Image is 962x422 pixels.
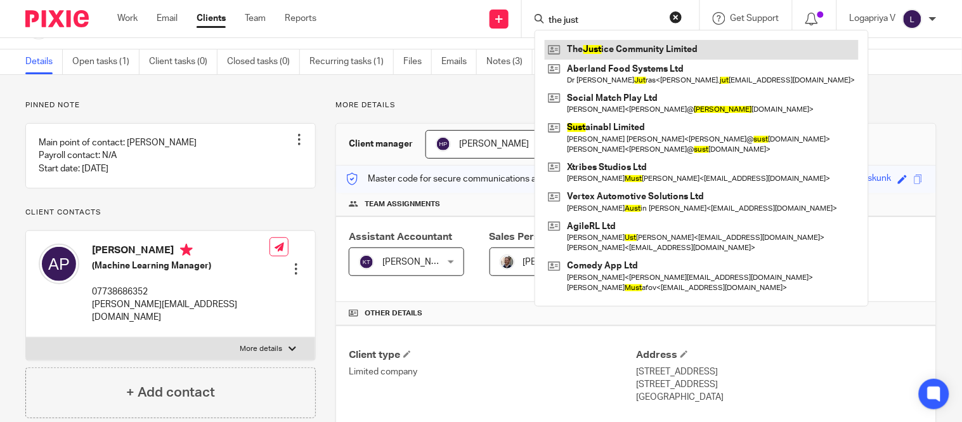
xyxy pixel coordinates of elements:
[349,366,636,378] p: Limited company
[157,12,178,25] a: Email
[39,244,79,284] img: svg%3E
[126,383,215,402] h4: + Add contact
[92,244,270,260] h4: [PERSON_NAME]
[25,10,89,27] img: Pixie
[72,49,140,74] a: Open tasks (1)
[346,173,564,185] p: Master code for secure communications and files
[92,298,270,324] p: [PERSON_NAME][EMAIL_ADDRESS][DOMAIN_NAME]
[441,49,477,74] a: Emails
[486,49,533,74] a: Notes (3)
[636,348,923,362] h4: Address
[850,12,896,25] p: Logapriya V
[245,12,266,25] a: Team
[490,232,552,242] span: Sales Person
[636,391,923,404] p: [GEOGRAPHIC_DATA]
[180,244,193,256] i: Primary
[547,15,661,27] input: Search
[309,49,394,74] a: Recurring tasks (1)
[349,348,636,362] h4: Client type
[403,49,432,74] a: Files
[25,49,63,74] a: Details
[349,232,452,242] span: Assistant Accountant
[92,260,270,272] h5: (Machine Learning Manager)
[523,258,593,267] span: [PERSON_NAME]
[436,136,451,152] img: svg%3E
[359,254,374,270] img: svg%3E
[25,208,316,218] p: Client contacts
[227,49,300,74] a: Closed tasks (0)
[117,12,138,25] a: Work
[335,100,937,110] p: More details
[459,140,529,148] span: [PERSON_NAME]
[25,100,316,110] p: Pinned note
[349,138,413,150] h3: Client manager
[636,366,923,378] p: [STREET_ADDRESS]
[365,199,440,209] span: Team assignments
[902,9,923,29] img: svg%3E
[285,12,316,25] a: Reports
[149,49,218,74] a: Client tasks (0)
[365,308,422,319] span: Other details
[240,344,282,354] p: More details
[765,172,892,187] div: prickly-jade-houndstooth-skunk
[382,258,452,267] span: [PERSON_NAME]
[500,254,515,270] img: Matt%20Circle.png
[636,378,923,391] p: [STREET_ADDRESS]
[197,12,226,25] a: Clients
[92,286,270,298] p: 07738686352
[731,14,779,23] span: Get Support
[670,11,682,23] button: Clear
